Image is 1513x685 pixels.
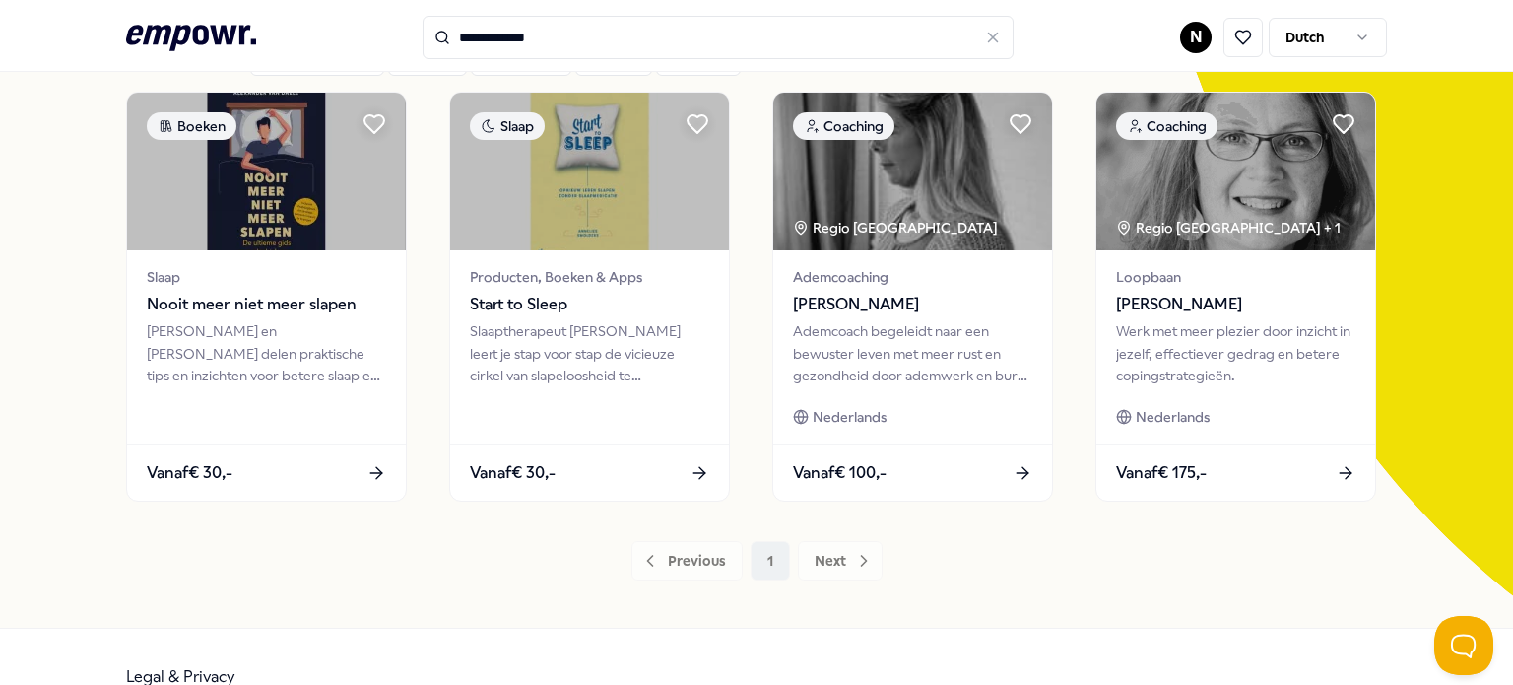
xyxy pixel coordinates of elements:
[1116,292,1355,317] span: [PERSON_NAME]
[470,266,709,288] span: Producten, Boeken & Apps
[423,16,1014,59] input: Search for products, categories or subcategories
[470,320,709,386] div: Slaaptherapeut [PERSON_NAME] leert je stap voor stap de vicieuze cirkel van slapeloosheid te door...
[773,93,1052,250] img: package image
[147,320,386,386] div: [PERSON_NAME] en [PERSON_NAME] delen praktische tips en inzichten voor betere slaap en omgaan met...
[470,292,709,317] span: Start to Sleep
[1096,93,1375,250] img: package image
[1434,616,1493,675] iframe: Help Scout Beacon - Open
[1095,92,1376,502] a: package imageCoachingRegio [GEOGRAPHIC_DATA] + 1Loopbaan[PERSON_NAME]Werk met meer plezier door i...
[147,266,386,288] span: Slaap
[449,92,730,502] a: package imageSlaapProducten, Boeken & AppsStart to SleepSlaaptherapeut [PERSON_NAME] leert je sta...
[1116,112,1217,140] div: Coaching
[450,93,729,250] img: package image
[793,266,1032,288] span: Ademcoaching
[470,112,545,140] div: Slaap
[1136,406,1210,428] span: Nederlands
[793,112,894,140] div: Coaching
[793,217,1001,239] div: Regio [GEOGRAPHIC_DATA]
[1116,460,1207,486] span: Vanaf € 175,-
[793,292,1032,317] span: [PERSON_NAME]
[147,460,232,486] span: Vanaf € 30,-
[1116,217,1341,239] div: Regio [GEOGRAPHIC_DATA] + 1
[793,460,887,486] span: Vanaf € 100,-
[1116,320,1355,386] div: Werk met meer plezier door inzicht in jezelf, effectiever gedrag en betere copingstrategieën.
[813,406,887,428] span: Nederlands
[126,92,407,502] a: package imageBoekenSlaapNooit meer niet meer slapen[PERSON_NAME] en [PERSON_NAME] delen praktisch...
[772,92,1053,502] a: package imageCoachingRegio [GEOGRAPHIC_DATA] Ademcoaching[PERSON_NAME]Ademcoach begeleidt naar ee...
[127,93,406,250] img: package image
[147,112,236,140] div: Boeken
[147,292,386,317] span: Nooit meer niet meer slapen
[1180,22,1212,53] button: N
[1116,266,1355,288] span: Loopbaan
[793,320,1032,386] div: Ademcoach begeleidt naar een bewuster leven met meer rust en gezondheid door ademwerk en burn-out...
[470,460,556,486] span: Vanaf € 30,-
